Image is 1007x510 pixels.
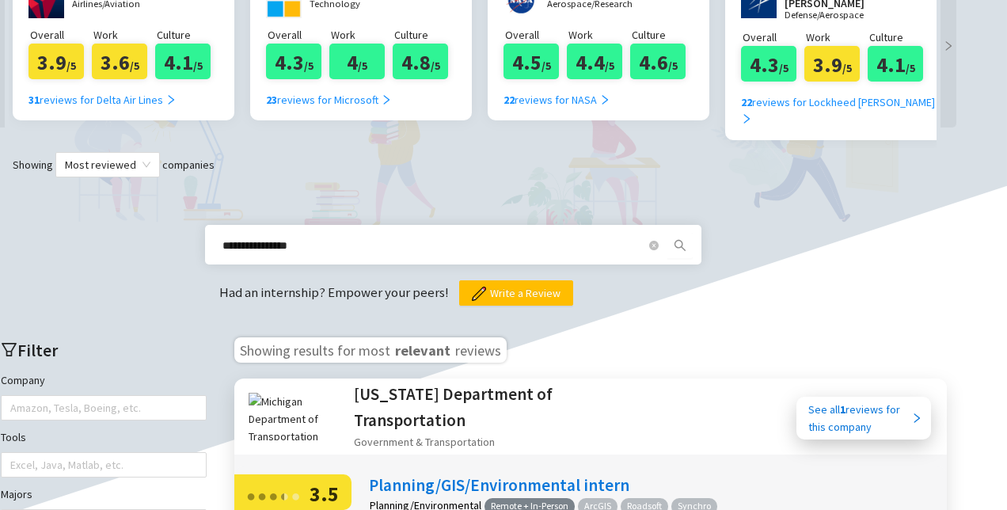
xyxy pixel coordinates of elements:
[1,337,207,363] h2: Filter
[329,44,385,79] div: 4
[741,93,943,128] div: reviews for Lockheed [PERSON_NAME]
[279,483,284,508] div: ●
[567,44,622,79] div: 4.4
[630,44,686,79] div: 4.6
[605,59,614,73] span: /5
[354,381,630,433] h2: [US_STATE] Department of Transportation
[165,94,177,105] span: right
[66,59,76,73] span: /5
[632,26,693,44] p: Culture
[310,481,339,507] span: 3.5
[668,59,678,73] span: /5
[869,29,931,46] p: Culture
[394,26,456,44] p: Culture
[911,413,922,424] span: right
[868,46,923,82] div: 4.1
[304,59,313,73] span: /5
[808,401,911,436] div: See all reviews for this company
[503,44,559,79] div: 4.5
[157,26,218,44] p: Culture
[541,59,551,73] span: /5
[503,93,515,107] b: 22
[369,474,629,496] a: Planning/GIS/Environmental intern
[358,59,367,73] span: /5
[10,455,13,474] input: Tools
[28,44,84,79] div: 3.9
[28,91,177,108] div: reviews for Delta Air Lines
[92,44,147,79] div: 3.6
[503,79,610,108] a: 22reviews for NASA right
[503,91,610,108] div: reviews for NASA
[806,29,868,46] p: Work
[779,61,788,75] span: /5
[785,10,903,21] p: Defense/Aerospace
[431,59,440,73] span: /5
[1,428,26,446] label: Tools
[246,483,256,508] div: ●
[459,280,573,306] button: Write a Review
[266,91,392,108] div: reviews for Microsoft
[668,239,692,252] span: search
[741,82,943,128] a: 22reviews for Lockheed [PERSON_NAME] right
[568,26,630,44] p: Work
[219,284,451,301] span: Had an internship? Empower your peers!
[741,46,796,82] div: 4.3
[649,241,659,250] span: close-circle
[490,284,560,302] span: Write a Review
[234,337,507,363] h3: Showing results for most reviews
[796,397,931,440] a: See all1reviews forthis company
[842,61,852,75] span: /5
[940,40,956,51] span: right
[393,339,452,358] span: relevant
[840,402,845,417] b: 1
[1,371,45,389] label: Company
[291,483,300,508] div: ●
[381,94,392,105] span: right
[331,26,393,44] p: Work
[30,26,92,44] p: Overall
[393,44,448,79] div: 4.8
[93,26,155,44] p: Work
[266,93,277,107] b: 23
[354,433,630,451] div: Government & Transportation
[155,44,211,79] div: 4.1
[667,233,693,258] button: search
[268,26,329,44] p: Overall
[193,59,203,73] span: /5
[804,46,860,82] div: 3.9
[743,29,804,46] p: Overall
[249,393,328,440] img: Michigan Department of Transportation
[741,113,752,124] span: right
[505,26,567,44] p: Overall
[741,95,752,109] b: 22
[266,79,392,108] a: 23reviews for Microsoft right
[28,79,177,108] a: 31reviews for Delta Air Lines right
[906,61,915,75] span: /5
[472,287,486,301] img: pencil.png
[268,483,278,508] div: ●
[65,153,150,177] span: Most reviewed
[257,483,267,508] div: ●
[266,44,321,79] div: 4.3
[1,485,32,503] label: Majors
[1,341,17,358] span: filter
[279,483,289,508] div: ●
[599,94,610,105] span: right
[28,93,40,107] b: 31
[130,59,139,73] span: /5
